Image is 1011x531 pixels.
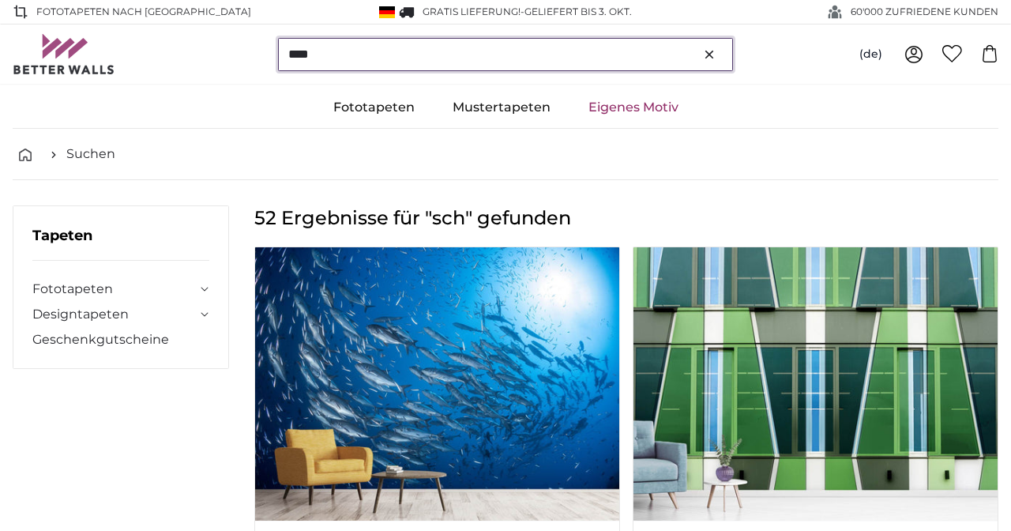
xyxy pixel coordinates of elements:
[524,6,632,17] span: Geliefert bis 3. Okt.
[66,145,115,164] a: Suchen
[314,87,434,128] a: Fototapeten
[851,5,998,19] span: 60'000 ZUFRIEDENE KUNDEN
[32,225,209,261] h3: Tapeten
[13,129,998,180] nav: breadcrumbs
[569,87,697,128] a: Eigenes Motiv
[423,6,521,17] span: GRATIS Lieferung!
[32,280,197,299] a: Fototapeten
[521,6,632,17] span: -
[847,40,895,69] button: (de)
[379,6,395,18] img: Deutschland
[434,87,569,128] a: Mustertapeten
[32,305,209,324] summary: Designtapeten
[36,5,251,19] span: Fototapeten nach [GEOGRAPHIC_DATA]
[32,330,209,349] a: Geschenkgutscheine
[254,205,998,231] h1: 52 Ergebnisse für "sch" gefunden
[32,280,209,299] summary: Fototapeten
[13,34,115,74] img: Betterwalls
[32,305,197,324] a: Designtapeten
